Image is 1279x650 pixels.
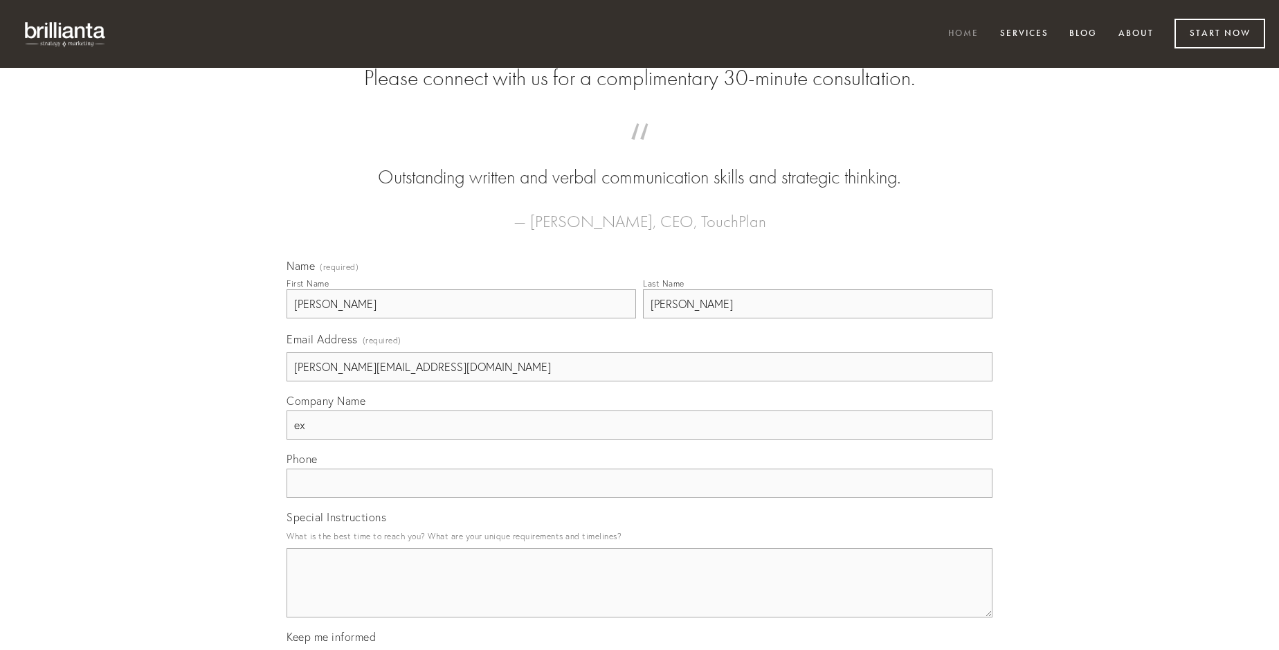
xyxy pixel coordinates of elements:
[363,331,401,350] span: (required)
[309,137,970,164] span: “
[287,278,329,289] div: First Name
[309,137,970,191] blockquote: Outstanding written and verbal communication skills and strategic thinking.
[643,278,684,289] div: Last Name
[287,452,318,466] span: Phone
[14,14,118,54] img: brillianta - research, strategy, marketing
[1174,19,1265,48] a: Start Now
[287,527,992,545] p: What is the best time to reach you? What are your unique requirements and timelines?
[309,191,970,235] figcaption: — [PERSON_NAME], CEO, TouchPlan
[1060,23,1106,46] a: Blog
[287,630,376,644] span: Keep me informed
[320,263,359,271] span: (required)
[287,65,992,91] h2: Please connect with us for a complimentary 30-minute consultation.
[287,332,358,346] span: Email Address
[939,23,988,46] a: Home
[991,23,1058,46] a: Services
[287,394,365,408] span: Company Name
[287,259,315,273] span: Name
[1109,23,1163,46] a: About
[287,510,386,524] span: Special Instructions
